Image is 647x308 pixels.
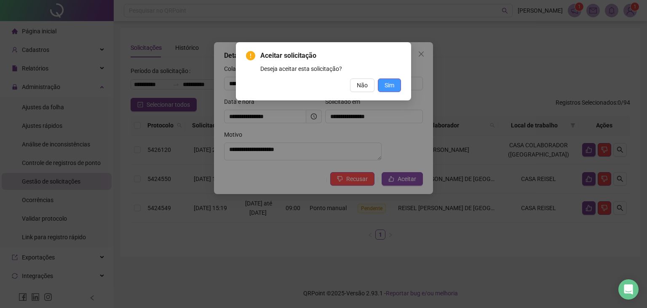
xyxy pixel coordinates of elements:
span: Não [357,81,368,90]
span: exclamation-circle [246,51,255,60]
span: Sim [385,81,394,90]
span: Aceitar solicitação [260,51,401,61]
button: Não [350,78,374,92]
div: Deseja aceitar esta solicitação? [260,64,401,73]
div: Open Intercom Messenger [618,279,639,300]
button: Sim [378,78,401,92]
